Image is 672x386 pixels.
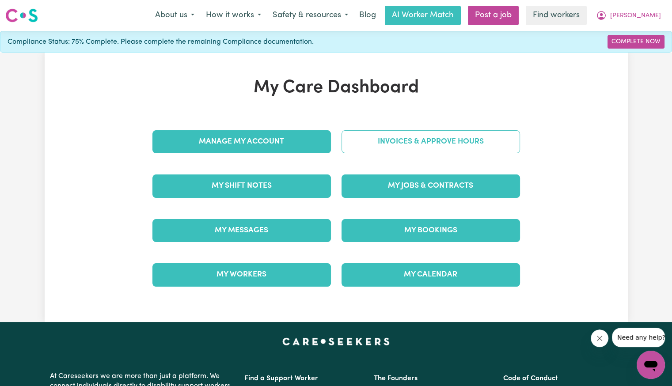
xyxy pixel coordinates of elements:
[152,174,331,197] a: My Shift Notes
[607,35,664,49] a: Complete Now
[5,8,38,23] img: Careseekers logo
[282,338,390,345] a: Careseekers home page
[342,130,520,153] a: Invoices & Approve Hours
[637,351,665,379] iframe: Button to launch messaging window
[526,6,587,25] a: Find workers
[267,6,354,25] button: Safety & resources
[5,6,53,13] span: Need any help?
[147,77,525,98] h1: My Care Dashboard
[468,6,519,25] a: Post a job
[503,375,558,382] a: Code of Conduct
[354,6,381,25] a: Blog
[590,6,667,25] button: My Account
[8,37,314,47] span: Compliance Status: 75% Complete. Please complete the remaining Compliance documentation.
[152,130,331,153] a: Manage My Account
[244,375,318,382] a: Find a Support Worker
[374,375,418,382] a: The Founders
[152,263,331,286] a: My Workers
[591,329,608,347] iframe: Close message
[342,174,520,197] a: My Jobs & Contracts
[385,6,461,25] a: AI Worker Match
[200,6,267,25] button: How it works
[5,5,38,26] a: Careseekers logo
[342,219,520,242] a: My Bookings
[149,6,200,25] button: About us
[612,328,665,347] iframe: Message from company
[152,219,331,242] a: My Messages
[342,263,520,286] a: My Calendar
[610,11,661,21] span: [PERSON_NAME]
